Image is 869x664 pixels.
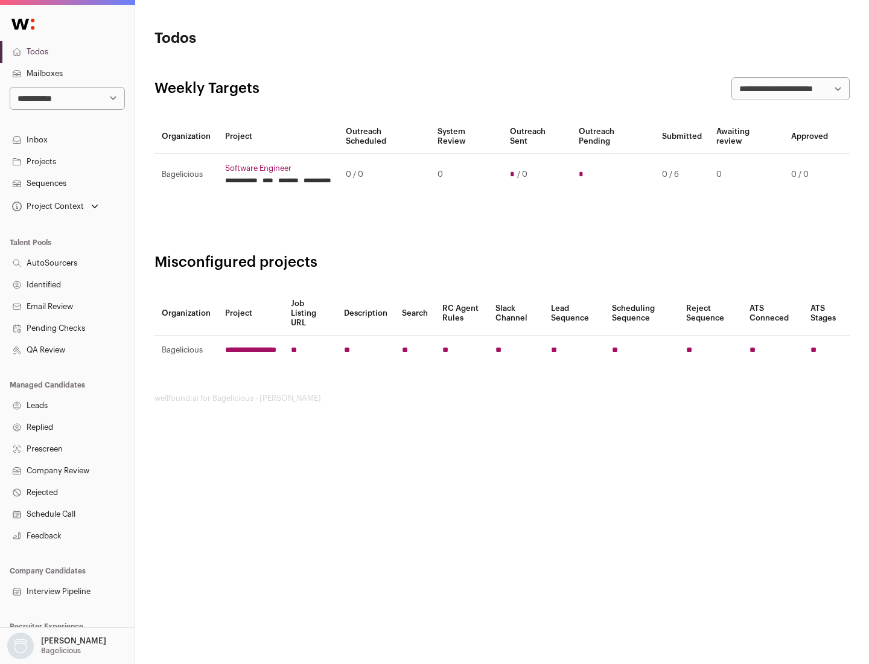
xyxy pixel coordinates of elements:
th: Outreach Scheduled [339,120,430,154]
th: Job Listing URL [284,292,337,336]
div: Project Context [10,202,84,211]
button: Open dropdown [10,198,101,215]
th: ATS Stages [803,292,850,336]
th: System Review [430,120,502,154]
th: ATS Conneced [742,292,803,336]
button: Open dropdown [5,633,109,659]
th: Outreach Pending [571,120,654,154]
td: Bagelicious [154,336,218,365]
th: Submitted [655,120,709,154]
th: Awaiting review [709,120,784,154]
th: Slack Channel [488,292,544,336]
p: [PERSON_NAME] [41,636,106,646]
th: Search [395,292,435,336]
th: Project [218,120,339,154]
h2: Weekly Targets [154,79,259,98]
th: Outreach Sent [503,120,572,154]
th: RC Agent Rules [435,292,488,336]
span: / 0 [517,170,527,179]
p: Bagelicious [41,646,81,656]
img: Wellfound [5,12,41,36]
th: Scheduling Sequence [605,292,679,336]
td: 0 / 0 [784,154,835,196]
th: Description [337,292,395,336]
img: nopic.png [7,633,34,659]
th: Organization [154,292,218,336]
td: 0 [709,154,784,196]
td: 0 / 0 [339,154,430,196]
h2: Misconfigured projects [154,253,850,272]
th: Lead Sequence [544,292,605,336]
th: Approved [784,120,835,154]
th: Project [218,292,284,336]
h1: Todos [154,29,386,48]
td: 0 [430,154,502,196]
th: Organization [154,120,218,154]
td: Bagelicious [154,154,218,196]
a: Software Engineer [225,164,331,173]
th: Reject Sequence [679,292,743,336]
footer: wellfound:ai for Bagelicious - [PERSON_NAME] [154,394,850,403]
td: 0 / 6 [655,154,709,196]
